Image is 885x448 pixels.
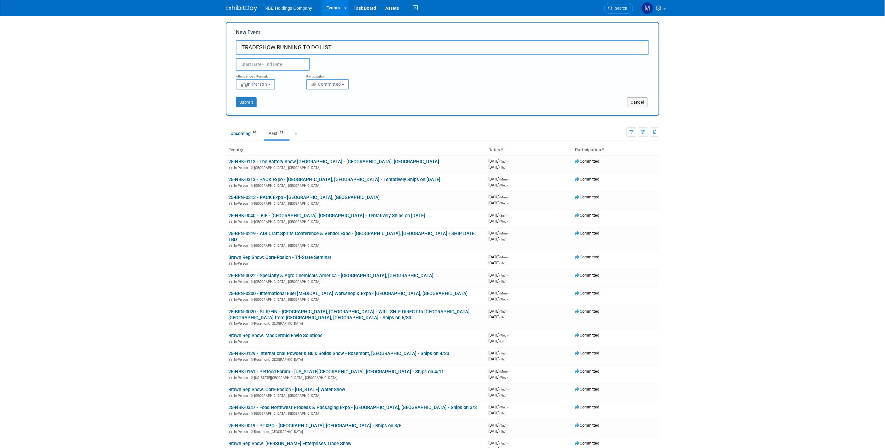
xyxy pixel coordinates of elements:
span: Committed [575,351,599,355]
span: In-Person [234,244,250,248]
span: - [507,423,508,428]
span: (Tue) [499,238,506,241]
a: 25-NBK-0129 - International Powder & Bulk Solids Show - Rosemont, [GEOGRAPHIC_DATA] - Ships on 4/23 [228,351,449,356]
span: In-Person [234,358,250,362]
span: (Wed) [499,334,508,337]
span: (Sun) [499,214,506,217]
a: 25-NBK-0113 - The Battery Show [GEOGRAPHIC_DATA] - [GEOGRAPHIC_DATA], [GEOGRAPHIC_DATA] [228,159,439,165]
span: [DATE] [488,339,504,343]
span: In-Person [234,340,250,344]
span: [DATE] [488,357,506,361]
span: Search [613,6,627,11]
span: [DATE] [488,165,506,170]
img: In-Person Event [229,394,232,397]
span: (Mon) [499,178,508,181]
a: 25-BRN-0219 - ADI Craft Spirits Conference & Vendor Expo - [GEOGRAPHIC_DATA], [GEOGRAPHIC_DATA] -... [228,231,476,242]
span: (Mon) [499,370,508,373]
span: 10 [251,130,258,135]
div: [GEOGRAPHIC_DATA], [GEOGRAPHIC_DATA] [228,279,483,284]
span: [DATE] [488,429,506,434]
a: Brawn Rep Show: Core-Rosion - [US_STATE] Water Show [228,387,345,392]
input: Start Date - End Date [236,58,310,71]
button: Submit [236,97,257,107]
span: (Tue) [499,424,506,427]
span: (Fri) [499,340,504,343]
span: Committed [575,309,599,314]
img: In-Person Event [229,244,232,247]
div: Rosemont, [GEOGRAPHIC_DATA] [228,429,483,434]
span: Committed [575,441,599,445]
span: (Wed) [499,298,508,301]
a: 25-NBK-0313 - PACK Expo - [GEOGRAPHIC_DATA], [GEOGRAPHIC_DATA] - Tentatively Ships on [DATE] [228,177,440,182]
img: In-Person Event [229,340,232,343]
span: Committed [575,405,599,409]
span: In-Person [234,412,250,416]
img: In-Person Event [229,262,232,265]
img: In-Person Event [229,184,232,187]
span: Committed [575,387,599,391]
span: [DATE] [488,255,509,259]
img: In-Person Event [229,280,232,283]
span: - [508,369,509,374]
span: (Wed) [499,220,508,223]
input: Name of Trade Show / Conference [236,40,649,55]
span: [DATE] [488,411,506,415]
span: (Tue) [499,442,506,445]
span: [DATE] [488,231,509,235]
a: 25-NBK-0347 - Food Northwest Process & Packaging Expo - [GEOGRAPHIC_DATA], [GEOGRAPHIC_DATA] - Sh... [228,405,477,410]
div: [GEOGRAPHIC_DATA], [GEOGRAPHIC_DATA] [228,411,483,416]
img: In-Person Event [229,321,232,325]
span: [DATE] [488,237,506,241]
img: In-Person Event [229,202,232,205]
span: [DATE] [488,201,508,205]
button: Cancel [627,97,648,107]
div: [GEOGRAPHIC_DATA], [GEOGRAPHIC_DATA] [228,183,483,188]
img: In-Person Event [229,376,232,379]
span: - [507,309,508,314]
span: [DATE] [488,213,508,218]
div: [GEOGRAPHIC_DATA], [GEOGRAPHIC_DATA] [228,201,483,206]
span: - [508,405,509,409]
span: [DATE] [488,387,508,391]
a: Brawn Rep Show: MacDermid Envio Solutions [228,333,323,338]
button: Committed [306,79,349,89]
div: Attendance / Format: [236,71,297,79]
th: Event [226,145,486,155]
span: (Wed) [499,376,508,379]
span: (Thu) [499,394,506,397]
span: [DATE] [488,177,509,181]
span: Committed [575,177,599,181]
img: Morgan Goddard [641,2,653,14]
img: In-Person Event [229,412,232,415]
div: [GEOGRAPHIC_DATA], [GEOGRAPHIC_DATA] [228,165,483,170]
span: (Wed) [499,406,508,409]
span: Committed [575,255,599,259]
span: Committed [575,369,599,374]
span: [DATE] [488,441,508,445]
a: 25-NBK-0019 - PTXPO - [GEOGRAPHIC_DATA], [GEOGRAPHIC_DATA] - Ships on 3/5 [228,423,401,429]
span: [DATE] [488,351,508,355]
span: [DATE] [488,405,509,409]
th: Dates [486,145,573,155]
span: (Tue) [499,352,506,355]
button: In-Person [236,79,275,89]
span: (Mon) [499,196,508,199]
span: In-Person [234,220,250,224]
div: [GEOGRAPHIC_DATA], [GEOGRAPHIC_DATA] [228,243,483,248]
span: In-Person [234,166,250,170]
div: [US_STATE][GEOGRAPHIC_DATA], [GEOGRAPHIC_DATA] [228,375,483,380]
span: [DATE] [488,309,508,314]
a: Sort by Participation Type [601,147,604,152]
a: Brawn Rep Show: Core-Rosion - Tri-State Seminar [228,255,331,260]
span: [DATE] [488,195,509,199]
span: (Thu) [499,316,506,319]
span: - [508,231,509,235]
div: [GEOGRAPHIC_DATA], [GEOGRAPHIC_DATA] [228,219,483,224]
span: - [508,333,509,337]
span: (Mon) [499,292,508,295]
span: [DATE] [488,315,506,319]
span: [DATE] [488,159,508,164]
span: [DATE] [488,423,508,428]
span: (Mon) [499,232,508,235]
span: [DATE] [488,291,509,295]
